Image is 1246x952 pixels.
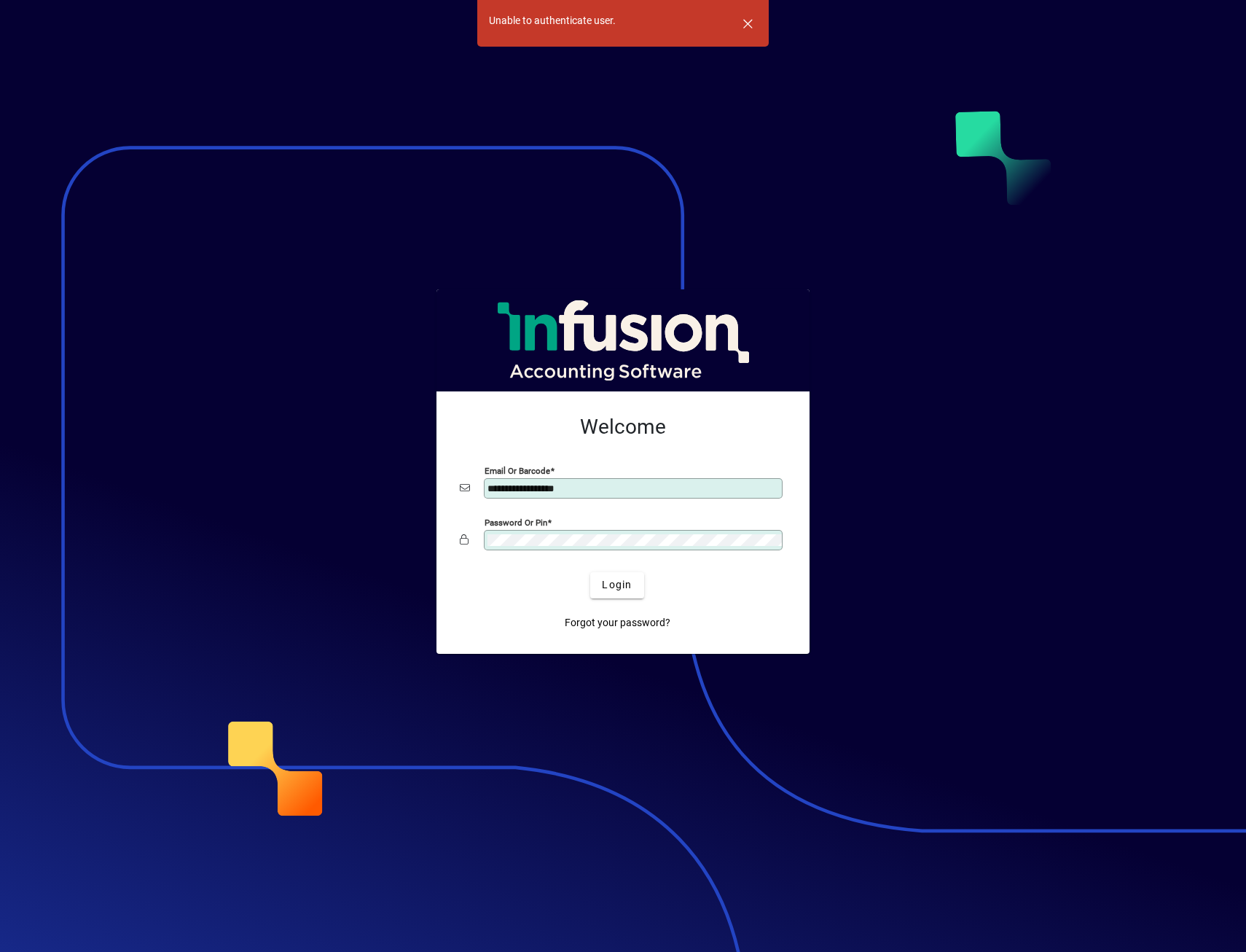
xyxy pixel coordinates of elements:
button: Dismiss [730,6,765,41]
span: Forgot your password? [565,615,670,631]
h2: Welcome [460,415,786,440]
span: Login [602,577,632,593]
mat-label: Password or Pin [485,517,547,527]
div: Unable to authenticate user. [489,13,616,28]
a: Forgot your password? [559,610,676,636]
button: Login [590,572,643,598]
mat-label: Email or Barcode [485,465,550,475]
